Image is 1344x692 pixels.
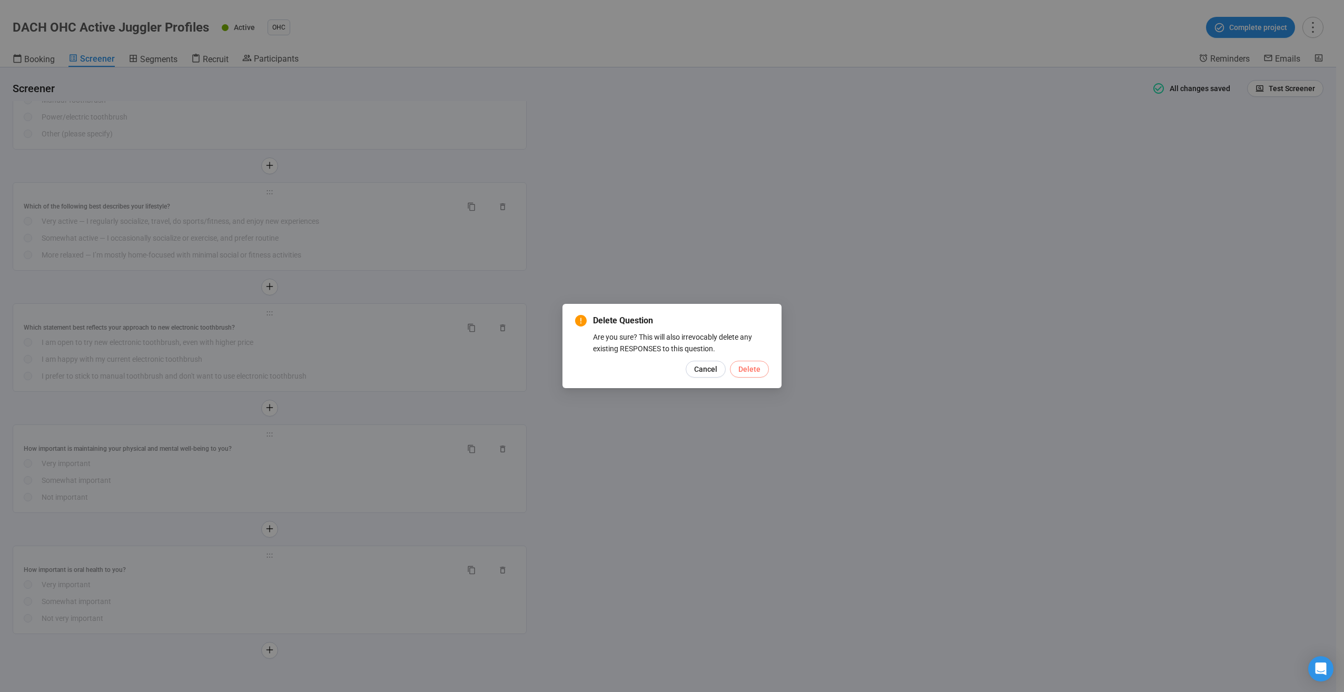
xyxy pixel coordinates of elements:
button: Cancel [686,361,726,378]
button: Delete [730,361,769,378]
span: Cancel [694,363,717,375]
span: Delete [738,363,760,375]
span: exclamation-circle [575,315,587,327]
span: Delete Question [593,314,769,327]
div: Are you sure? This will also irrevocably delete any existing RESPONSES to this question. [593,331,769,354]
div: Open Intercom Messenger [1308,656,1333,681]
